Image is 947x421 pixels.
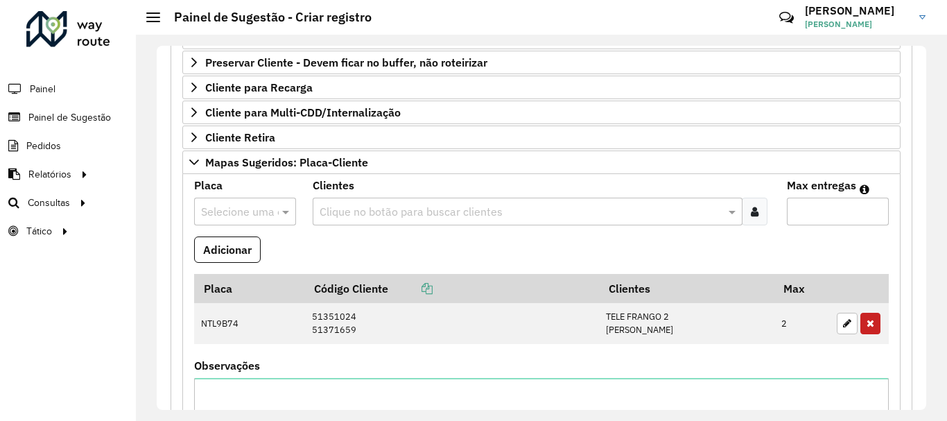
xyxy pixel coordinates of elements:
[194,303,304,344] td: NTL9B74
[182,126,901,149] a: Cliente Retira
[26,224,52,239] span: Tático
[26,139,61,153] span: Pedidos
[194,357,260,374] label: Observações
[160,10,372,25] h2: Painel de Sugestão - Criar registro
[182,151,901,174] a: Mapas Sugeridos: Placa-Cliente
[182,51,901,74] a: Preservar Cliente - Devem ficar no buffer, não roteirizar
[205,157,368,168] span: Mapas Sugeridos: Placa-Cliente
[774,303,830,344] td: 2
[28,167,71,182] span: Relatórios
[194,237,261,263] button: Adicionar
[599,274,774,303] th: Clientes
[860,184,869,195] em: Máximo de clientes que serão colocados na mesma rota com os clientes informados
[805,4,909,17] h3: [PERSON_NAME]
[30,82,55,96] span: Painel
[194,177,223,194] label: Placa
[772,3,801,33] a: Contato Rápido
[599,303,774,344] td: TELE FRANGO 2 [PERSON_NAME]
[304,303,599,344] td: 51351024 51371659
[805,18,909,31] span: [PERSON_NAME]
[205,132,275,143] span: Cliente Retira
[28,110,111,125] span: Painel de Sugestão
[194,274,304,303] th: Placa
[205,57,487,68] span: Preservar Cliente - Devem ficar no buffer, não roteirizar
[304,274,599,303] th: Código Cliente
[182,76,901,99] a: Cliente para Recarga
[774,274,830,303] th: Max
[388,282,433,295] a: Copiar
[787,177,856,194] label: Max entregas
[205,107,401,118] span: Cliente para Multi-CDD/Internalização
[205,82,313,93] span: Cliente para Recarga
[28,196,70,210] span: Consultas
[313,177,354,194] label: Clientes
[182,101,901,124] a: Cliente para Multi-CDD/Internalização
